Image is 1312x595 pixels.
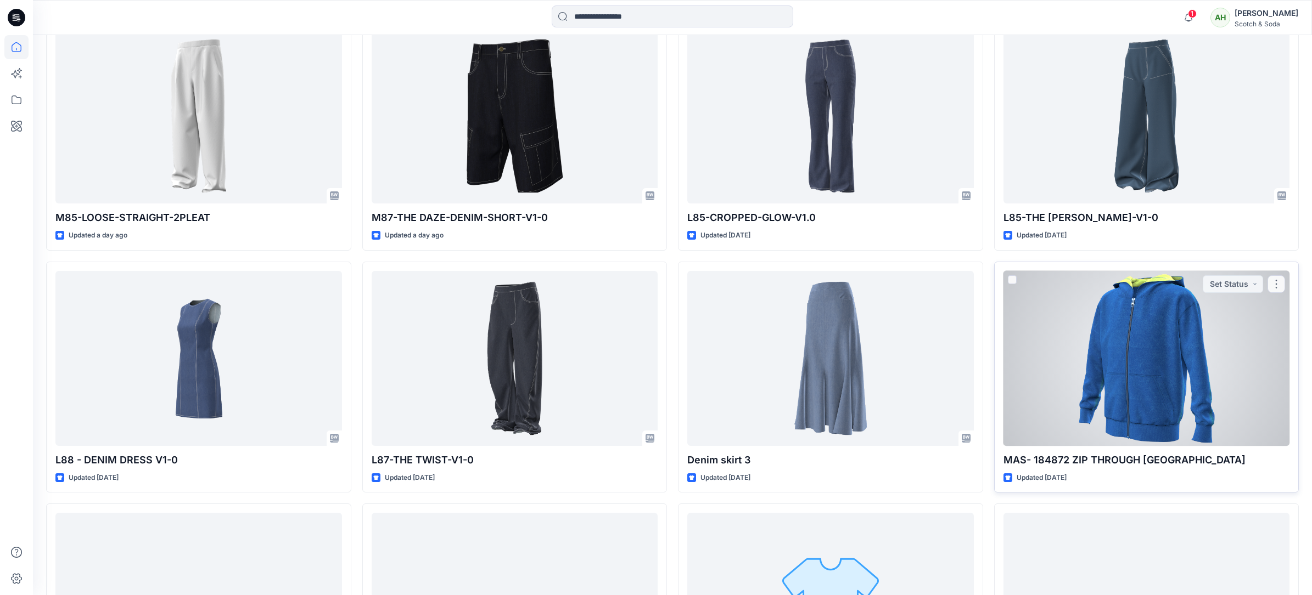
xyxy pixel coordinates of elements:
a: M85-LOOSE-STRAIGHT-2PLEAT [55,29,342,203]
a: L85-CROPPED-GLOW-V1.0 [687,29,974,203]
p: Updated a day ago [69,230,127,241]
p: Updated [DATE] [385,472,435,484]
a: L88 - DENIM DRESS V1-0 [55,271,342,446]
p: MAS- 184872 ZIP THROUGH [GEOGRAPHIC_DATA] [1003,452,1290,468]
div: AH [1210,8,1230,27]
p: L88 - DENIM DRESS V1-0 [55,452,342,468]
p: Updated [DATE] [1017,472,1067,484]
div: [PERSON_NAME] [1235,7,1298,20]
p: L87-THE TWIST-V1-0 [372,452,658,468]
a: L87-THE TWIST-V1-0 [372,271,658,446]
p: Updated [DATE] [69,472,119,484]
a: MAS- 184872 ZIP THROUGH HOODIE [1003,271,1290,446]
p: Updated a day ago [385,230,444,241]
p: Updated [DATE] [700,230,750,241]
p: L85-THE [PERSON_NAME]-V1-0 [1003,210,1290,225]
p: Updated [DATE] [1017,230,1067,241]
p: L85-CROPPED-GLOW-V1.0 [687,210,974,225]
a: M87-THE DAZE-DENIM-SHORT-V1-0 [372,29,658,203]
p: Updated [DATE] [700,472,750,484]
a: L85-THE LYLA-V1-0 [1003,29,1290,203]
p: Denim skirt 3 [687,452,974,468]
p: M85-LOOSE-STRAIGHT-2PLEAT [55,210,342,225]
p: M87-THE DAZE-DENIM-SHORT-V1-0 [372,210,658,225]
span: 1 [1188,9,1197,18]
div: Scotch & Soda [1235,20,1298,28]
a: Denim skirt 3 [687,271,974,446]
